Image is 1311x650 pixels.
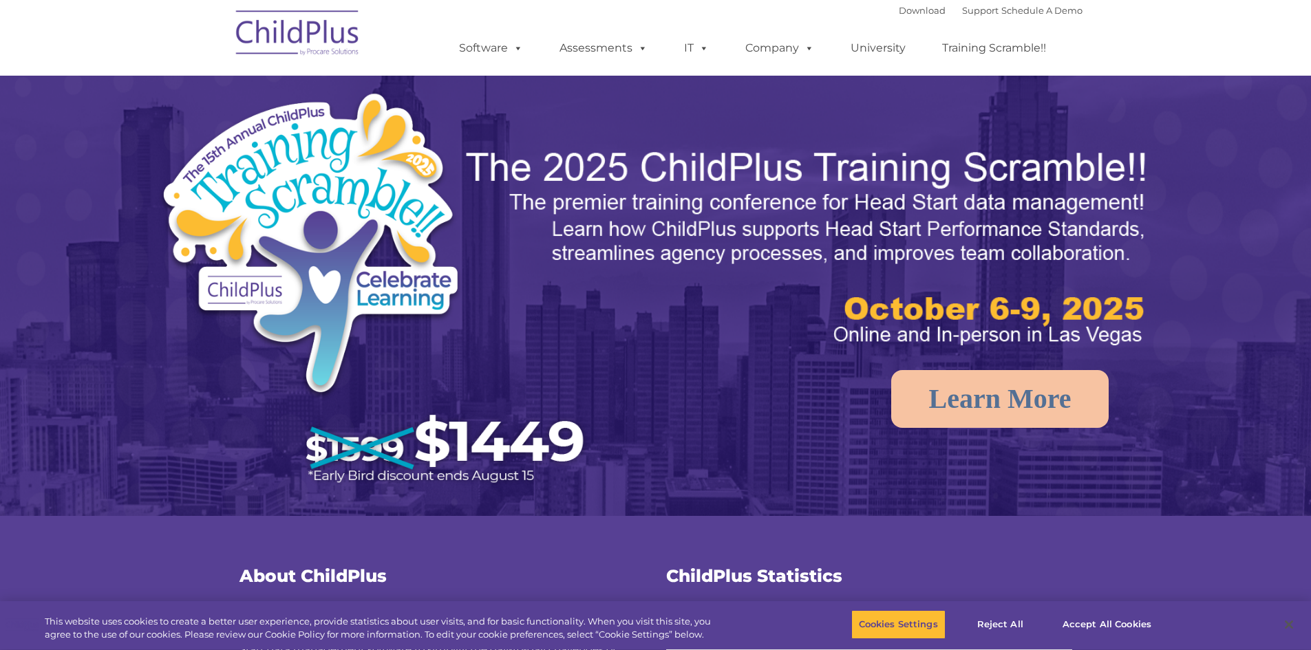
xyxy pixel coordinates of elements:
a: Download [899,5,946,16]
a: Schedule A Demo [1001,5,1083,16]
a: Training Scramble!! [928,34,1060,62]
font: | [899,5,1083,16]
a: Software [445,34,537,62]
a: Learn More [891,370,1109,428]
button: Close [1274,609,1304,640]
button: Cookies Settings [851,610,946,639]
a: IT [670,34,723,62]
a: University [837,34,919,62]
span: About ChildPlus [239,565,387,586]
div: This website uses cookies to create a better user experience, provide statistics about user visit... [45,615,721,642]
a: Support [962,5,999,16]
span: ChildPlus Statistics [666,565,842,586]
img: ChildPlus by Procare Solutions [229,1,367,69]
a: Company [732,34,828,62]
button: Reject All [957,610,1043,639]
a: Assessments [546,34,661,62]
button: Accept All Cookies [1055,610,1159,639]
